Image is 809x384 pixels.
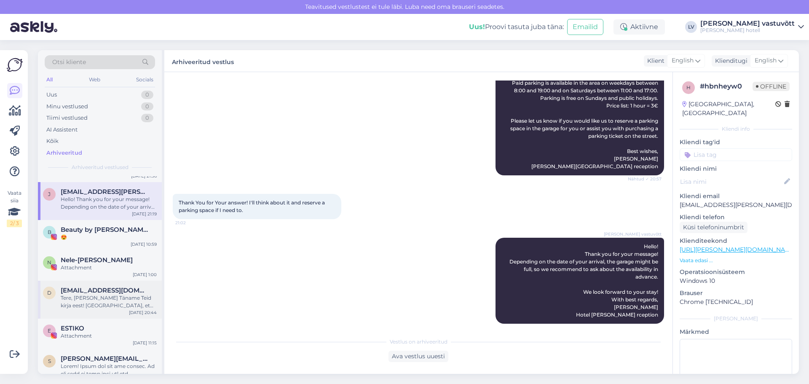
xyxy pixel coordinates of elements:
[141,114,153,122] div: 0
[132,211,157,217] div: [DATE] 21:19
[61,363,157,378] div: Lorem! Ipsum dol sit ame consec. Ad eli sedd ei temp inci utl etd magnaaliqu en adminim ve qui No...
[680,213,792,222] p: Kliendi telefon
[469,23,485,31] b: Uus!
[567,19,603,35] button: Emailid
[388,351,448,362] div: Ava vestlus uuesti
[680,201,792,209] p: [EMAIL_ADDRESS][PERSON_NAME][DOMAIN_NAME]
[680,192,792,201] p: Kliendi email
[7,57,23,73] img: Askly Logo
[134,74,155,85] div: Socials
[7,220,22,227] div: 2 / 3
[644,56,664,65] div: Klient
[680,257,792,264] p: Vaata edasi ...
[680,222,747,233] div: Küsi telefoninumbrit
[700,20,804,34] a: [PERSON_NAME] vastuvõtt[PERSON_NAME] hotell
[46,91,57,99] div: Uus
[712,56,747,65] div: Klienditugi
[61,264,157,271] div: Attachment
[46,126,78,134] div: AI Assistent
[48,191,51,197] span: j
[61,332,157,340] div: Attachment
[61,226,148,234] span: Beauty by Dianna Ojala🤍 | jumestaja & juuksur Tartus
[700,81,753,91] div: # hbnheyw0
[129,309,157,316] div: [DATE] 20:44
[680,125,792,133] div: Kliendi info
[48,229,51,235] span: B
[700,27,795,34] div: [PERSON_NAME] hotell
[755,56,777,65] span: English
[680,277,792,285] p: Windows 10
[604,231,662,237] span: [PERSON_NAME] vastuvõtt
[61,325,84,332] span: ESTIKO
[680,177,782,186] input: Lisa nimi
[172,55,234,67] label: Arhiveeritud vestlus
[46,102,88,111] div: Minu vestlused
[141,91,153,99] div: 0
[179,199,326,213] span: Thank You for Your answer! I'll think about it and reserve a parking space if I need to.
[680,246,796,253] a: [URL][PERSON_NAME][DOMAIN_NAME]
[131,173,157,179] div: [DATE] 21:36
[672,56,694,65] span: English
[133,340,157,346] div: [DATE] 11:15
[61,196,157,211] div: Hello! Thank you for your message! Depending on the date of your arrival, the garage might be ful...
[133,271,157,278] div: [DATE] 1:00
[61,256,133,264] span: Nele-Liis Vaiksoo
[630,324,662,330] span: 21:19
[48,358,51,364] span: s
[46,137,59,145] div: Kõik
[46,149,82,157] div: Arhiveeritud
[47,290,51,296] span: d
[613,19,665,35] div: Aktiivne
[61,287,148,294] span: dubovik.jek@gmail.com
[686,84,691,91] span: h
[680,138,792,147] p: Kliendi tag'id
[680,236,792,245] p: Klienditeekond
[141,102,153,111] div: 0
[61,188,148,196] span: jukka.r.helle@gmail.com
[45,74,54,85] div: All
[680,164,792,173] p: Kliendi nimi
[72,164,129,171] span: Arhiveeritud vestlused
[469,22,564,32] div: Proovi tasuta juba täna:
[680,298,792,306] p: Chrome [TECHNICAL_ID]
[48,328,51,334] span: E
[680,289,792,298] p: Brauser
[628,176,662,182] span: Nähtud ✓ 20:57
[680,328,792,336] p: Märkmed
[7,189,22,227] div: Vaata siia
[682,100,775,118] div: [GEOGRAPHIC_DATA], [GEOGRAPHIC_DATA]
[680,148,792,161] input: Lisa tag
[685,21,697,33] div: LV
[61,234,157,241] div: 😍
[61,294,157,309] div: Tere, [PERSON_NAME] Täname Teid kirja eest! [GEOGRAPHIC_DATA], et Teil on tänaseks broneering ühe...
[52,58,86,67] span: Otsi kliente
[87,74,102,85] div: Web
[700,20,795,27] div: [PERSON_NAME] vastuvõtt
[753,82,790,91] span: Offline
[46,114,88,122] div: Tiimi vestlused
[131,241,157,247] div: [DATE] 10:59
[175,220,207,226] span: 21:02
[47,259,51,266] span: N
[680,268,792,277] p: Operatsioonisüsteem
[61,355,148,363] span: stefania.tacconi@libero.it
[390,338,447,346] span: Vestlus on arhiveeritud
[680,315,792,322] div: [PERSON_NAME]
